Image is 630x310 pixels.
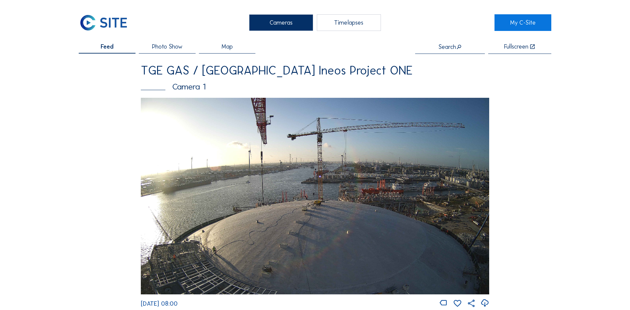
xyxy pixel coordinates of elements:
[141,300,178,307] span: [DATE] 08:00
[495,14,551,31] a: My C-Site
[504,44,528,50] div: Fullscreen
[141,65,489,77] div: TGE GAS / [GEOGRAPHIC_DATA] Ineos Project ONE
[152,44,182,50] span: Photo Show
[79,14,128,31] img: C-SITE Logo
[317,14,381,31] div: Timelapses
[141,98,489,294] img: Image
[141,82,489,91] div: Camera 1
[249,14,313,31] div: Cameras
[79,14,135,31] a: C-SITE Logo
[101,44,114,50] span: Feed
[222,44,233,50] span: Map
